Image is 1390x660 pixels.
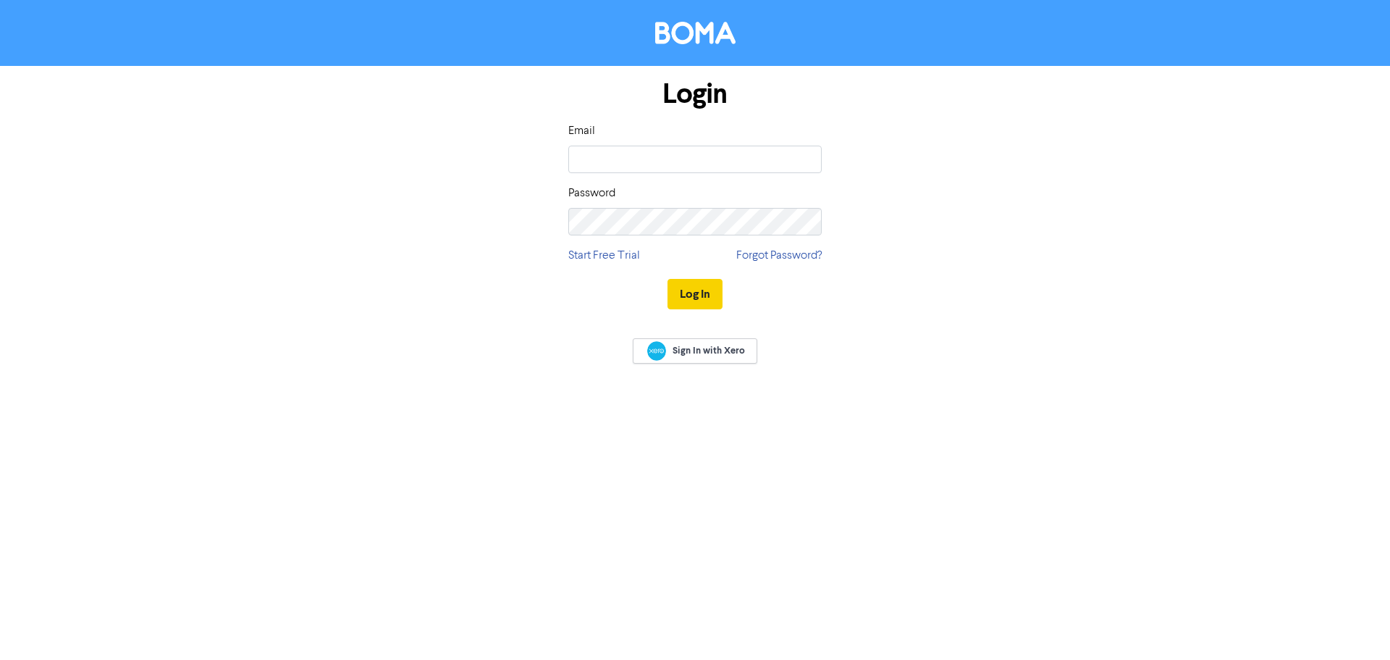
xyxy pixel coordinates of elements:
label: Email [568,122,595,140]
a: Start Free Trial [568,247,640,264]
label: Password [568,185,615,202]
a: Forgot Password? [736,247,822,264]
a: Sign In with Xero [633,338,757,364]
img: Xero logo [647,341,666,361]
span: Sign In with Xero [673,344,745,357]
h1: Login [568,78,822,111]
button: Log In [667,279,723,309]
img: BOMA Logo [655,22,736,44]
